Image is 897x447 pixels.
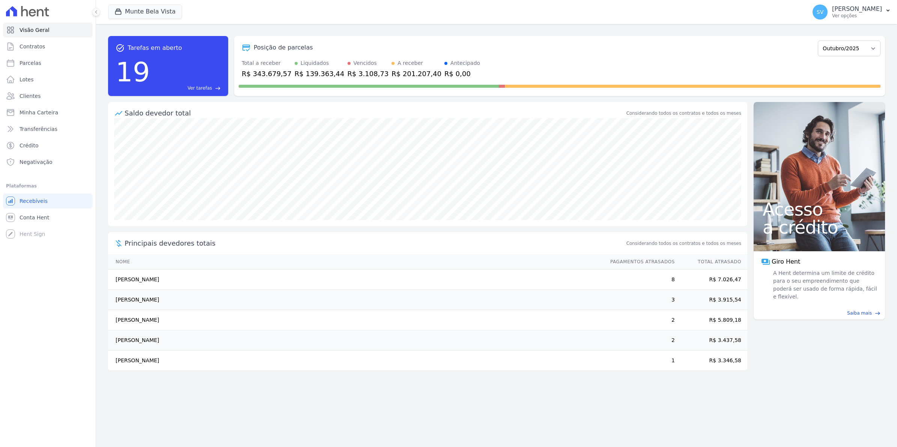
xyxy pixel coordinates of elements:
[3,193,93,208] a: Recebíveis
[354,59,377,67] div: Vencidos
[675,270,747,290] td: R$ 7.026,47
[108,310,603,330] td: [PERSON_NAME]
[20,26,50,34] span: Visão Geral
[125,238,625,248] span: Principais devedores totais
[20,43,45,50] span: Contratos
[153,85,221,91] a: Ver tarefas east
[301,59,329,67] div: Liquidados
[875,310,880,316] span: east
[444,69,480,79] div: R$ 0,00
[450,59,480,67] div: Antecipado
[108,330,603,351] td: [PERSON_NAME]
[348,69,389,79] div: R$ 3.108,73
[242,69,292,79] div: R$ 343.679,57
[20,142,39,149] span: Crédito
[215,85,221,91] span: east
[763,200,876,218] span: Acesso
[772,269,877,301] span: A Hent determina um limite de crédito para o seu empreendimento que poderá ser usado de forma ráp...
[832,5,882,13] p: [PERSON_NAME]
[108,290,603,310] td: [PERSON_NAME]
[675,351,747,371] td: R$ 3.346,58
[116,52,150,91] div: 19
[603,290,675,310] td: 3
[6,181,90,190] div: Plataformas
[758,310,880,316] a: Saiba mais east
[603,310,675,330] td: 2
[20,158,53,166] span: Negativação
[603,270,675,290] td: 8
[3,55,93,70] a: Parcelas
[603,254,675,270] th: Pagamentos Atrasados
[20,76,34,83] span: Lotes
[3,88,93,103] a: Clientes
[817,9,823,15] span: SV
[3,210,93,225] a: Conta Hent
[3,154,93,169] a: Negativação
[3,39,93,54] a: Contratos
[108,351,603,371] td: [PERSON_NAME]
[675,310,747,330] td: R$ 5.809,18
[847,310,872,316] span: Saiba mais
[128,43,182,52] span: Tarefas em aberto
[397,59,423,67] div: A receber
[20,59,41,67] span: Parcelas
[3,22,93,37] a: Visão Geral
[20,125,57,133] span: Transferências
[603,351,675,371] td: 1
[188,85,212,91] span: Ver tarefas
[675,330,747,351] td: R$ 3.437,58
[832,13,882,19] p: Ver opções
[254,43,313,52] div: Posição de parcelas
[772,257,800,266] span: Giro Hent
[626,110,741,117] div: Considerando todos os contratos e todos os meses
[763,218,876,236] span: a crédito
[675,290,747,310] td: R$ 3.915,54
[116,43,125,52] span: task_alt
[242,59,292,67] div: Total a receber
[20,109,58,116] span: Minha Carteira
[3,138,93,153] a: Crédito
[3,121,93,136] a: Transferências
[3,72,93,87] a: Lotes
[108,4,182,19] button: Munte Bela Vista
[603,330,675,351] td: 2
[20,197,48,205] span: Recebíveis
[20,214,49,221] span: Conta Hent
[807,1,897,22] button: SV [PERSON_NAME] Ver opções
[391,69,441,79] div: R$ 201.207,40
[626,240,741,247] span: Considerando todos os contratos e todos os meses
[20,92,41,100] span: Clientes
[675,254,747,270] th: Total Atrasado
[295,69,345,79] div: R$ 139.363,44
[108,270,603,290] td: [PERSON_NAME]
[108,254,603,270] th: Nome
[3,105,93,120] a: Minha Carteira
[125,108,625,118] div: Saldo devedor total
